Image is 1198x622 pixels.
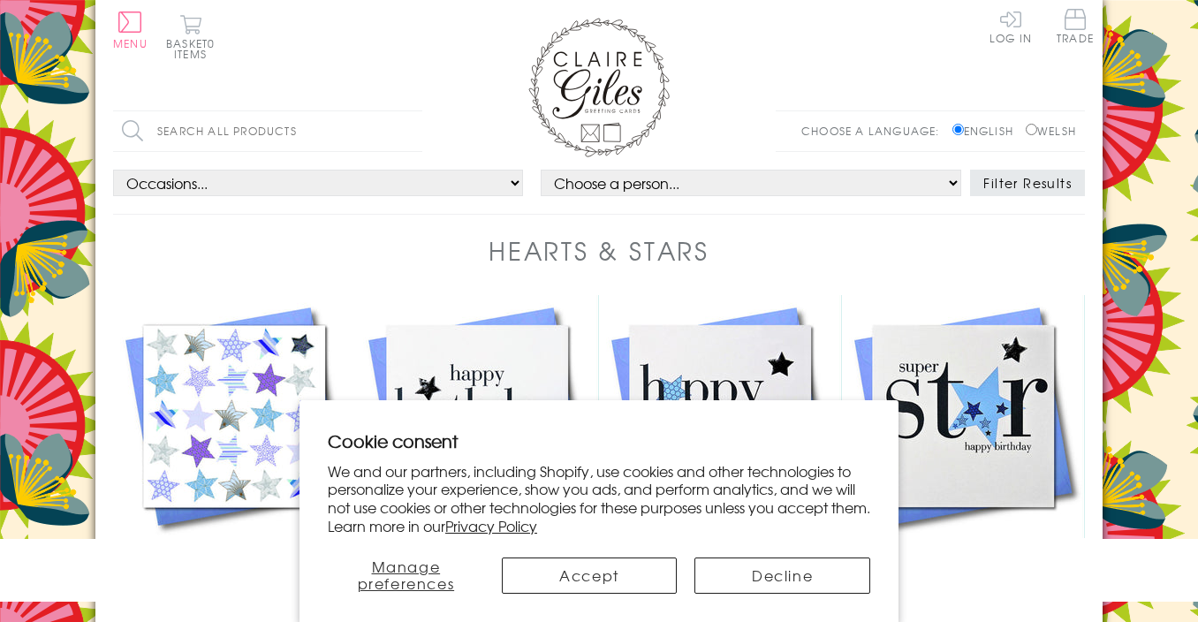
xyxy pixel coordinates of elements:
[356,295,599,538] img: Birthday Card, Blue Stars, Happy Birthday, Embellished with a shiny padded star
[113,35,148,51] span: Menu
[842,295,1085,602] a: Birthday Card, Blue Stars, Super Star, Embellished with a padded star £3.50 Add to Basket
[328,429,870,453] h2: Cookie consent
[694,558,870,594] button: Decline
[113,111,422,151] input: Search all products
[952,123,1022,139] label: English
[1057,9,1094,47] a: Trade
[113,11,148,49] button: Menu
[599,295,842,538] img: Birthday Card, Blue Stars, Happy Birthday, Embellished with a shiny padded star
[174,35,215,62] span: 0 items
[166,14,215,59] button: Basket0 items
[489,232,709,269] h1: Hearts & Stars
[502,558,678,594] button: Accept
[113,295,356,538] img: General Card Card, Blue Stars, Embellished with a shiny padded star
[1026,124,1037,135] input: Welsh
[328,462,870,535] p: We and our partners, including Shopify, use cookies and other technologies to personalize your ex...
[445,515,537,536] a: Privacy Policy
[528,18,670,157] img: Claire Giles Greetings Cards
[356,295,599,602] a: Birthday Card, Blue Stars, Happy Birthday, Embellished with a shiny padded star £3.50 Add to Basket
[328,558,484,594] button: Manage preferences
[599,295,842,602] a: Birthday Card, Blue Stars, Happy Birthday, Embellished with a shiny padded star £3.50 Add to Basket
[952,124,964,135] input: English
[113,295,356,602] a: General Card Card, Blue Stars, Embellished with a shiny padded star £3.50 Add to Basket
[1057,9,1094,43] span: Trade
[801,123,949,139] p: Choose a language:
[1026,123,1076,139] label: Welsh
[970,170,1085,196] button: Filter Results
[405,111,422,151] input: Search
[989,9,1032,43] a: Log In
[842,295,1085,538] img: Birthday Card, Blue Stars, Super Star, Embellished with a padded star
[358,556,455,594] span: Manage preferences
